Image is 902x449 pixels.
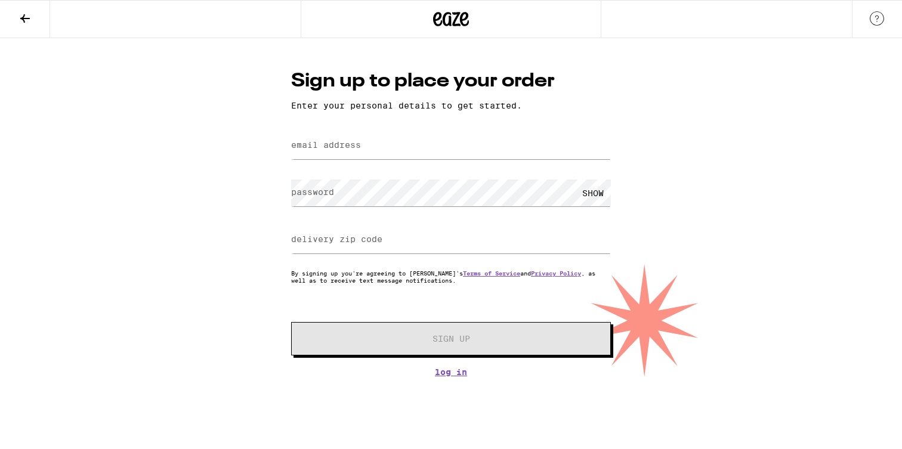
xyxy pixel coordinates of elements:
[291,270,611,284] p: By signing up you're agreeing to [PERSON_NAME]'s and , as well as to receive text message notific...
[531,270,581,277] a: Privacy Policy
[291,68,611,95] h1: Sign up to place your order
[463,270,520,277] a: Terms of Service
[291,140,361,150] label: email address
[7,8,86,18] span: Hi. Need any help?
[291,187,334,197] label: password
[575,179,611,206] div: SHOW
[291,101,611,110] p: Enter your personal details to get started.
[291,132,611,159] input: email address
[291,367,611,377] a: Log In
[291,234,382,244] label: delivery zip code
[433,335,470,343] span: Sign Up
[291,227,611,253] input: delivery zip code
[291,322,611,355] button: Sign Up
